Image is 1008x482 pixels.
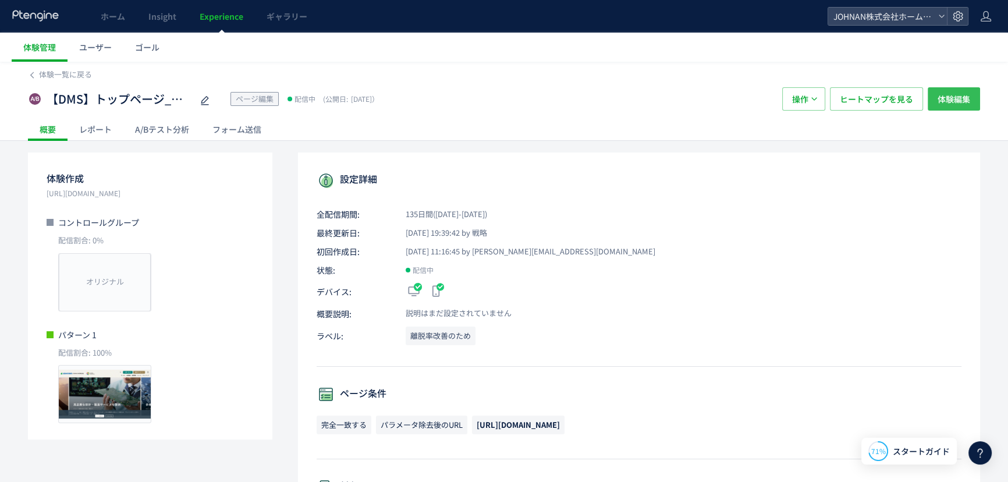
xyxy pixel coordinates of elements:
[317,264,392,276] span: 状態:
[317,208,392,220] span: 全配信期間:
[317,416,371,434] span: 完全一致する
[47,348,254,359] p: 配信割合: 100%
[236,93,274,104] span: ページ編集
[59,253,151,311] div: オリジナル
[135,41,159,53] span: ゴール
[323,94,348,104] span: (公開日:
[47,91,192,108] span: 【DMS】トップページ_ポップアップ
[792,87,808,111] span: 操作
[68,118,123,141] div: レポート
[200,10,243,22] span: Experience
[317,227,392,239] span: 最終更新日:
[472,416,565,434] span: https://www.johnan.com/dms/
[59,366,151,423] img: 7227068a573025f5050e468a93ae25c41757932776185.jpeg
[392,209,487,220] span: 135日間([DATE]-[DATE])
[317,308,392,320] span: 概要説明:
[830,8,934,25] span: JOHNAN株式会社ホームページ
[928,87,980,111] button: 体験編集
[47,235,254,246] p: 配信割合: 0%
[317,286,392,297] span: デバイス:
[148,10,176,22] span: Insight
[871,446,886,456] span: 71%
[840,87,913,111] span: ヒートマップを見る
[101,10,125,22] span: ホーム
[47,169,254,187] p: 体験作成
[47,187,254,199] p: https://www.johnan.com/dms/
[392,308,512,319] span: 説明はまだ設定されていません
[317,385,961,404] p: ページ条件
[938,87,970,111] span: 体験編集
[201,118,273,141] div: フォーム送信
[317,246,392,257] span: 初回作成日:
[317,171,961,190] p: 設定詳細
[28,118,68,141] div: 概要
[477,419,560,430] span: [URL][DOMAIN_NAME]
[39,69,92,80] span: 体験一覧に戻る
[123,118,201,141] div: A/Bテスト分析
[23,41,56,53] span: 体験管理
[392,246,655,257] span: [DATE] 11:16:45 by [PERSON_NAME][EMAIL_ADDRESS][DOMAIN_NAME]
[317,327,392,345] span: ラベル:
[893,445,950,458] span: スタートガイド
[392,228,487,239] span: [DATE] 19:39:42 by 戦略
[782,87,825,111] button: 操作
[294,93,315,105] span: 配信中
[79,41,112,53] span: ユーザー
[376,416,467,434] span: パラメータ除去後のURL
[58,217,139,228] span: コントロールグループ
[320,94,379,104] span: [DATE]）
[830,87,923,111] button: ヒートマップを見る
[58,329,97,341] span: パターン 1
[406,327,475,345] span: 離脱率改善のため
[267,10,307,22] span: ギャラリー
[413,264,434,276] span: 配信中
